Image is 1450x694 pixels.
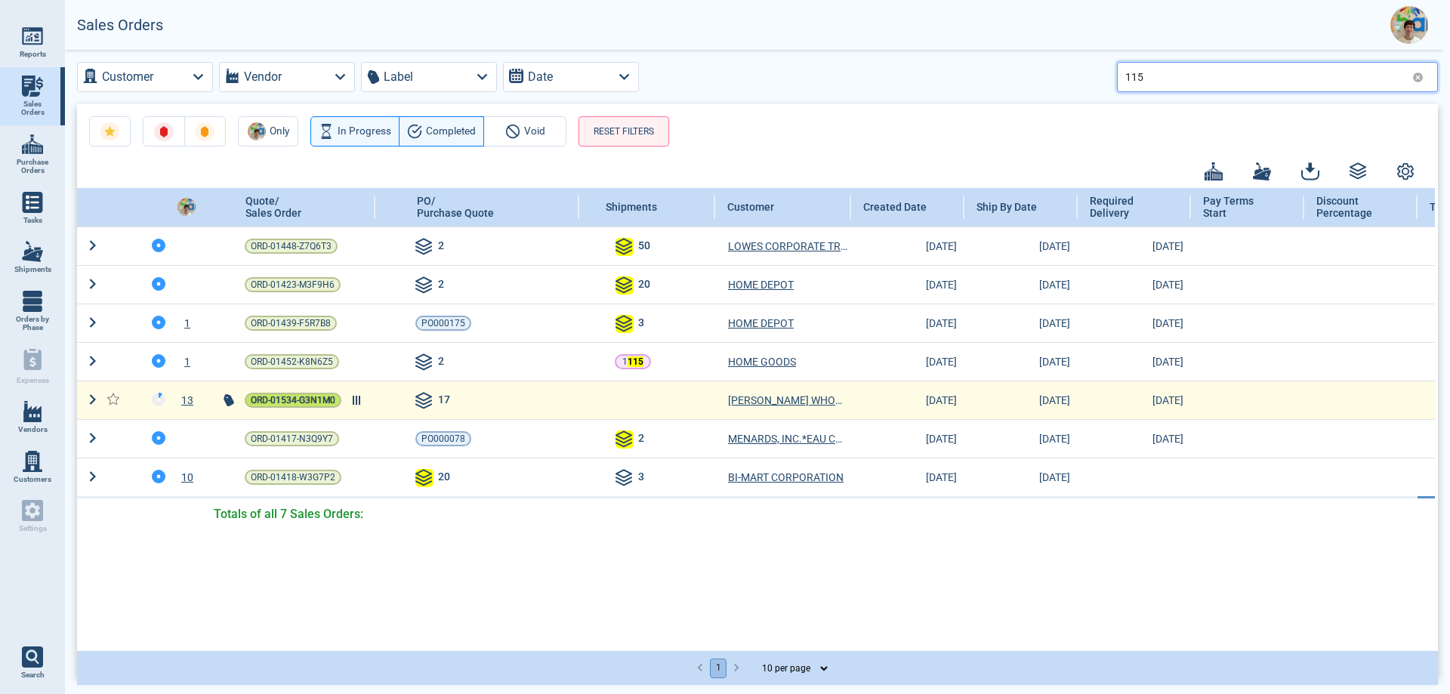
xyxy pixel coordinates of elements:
p: 1 [622,354,643,369]
button: AvatarOnly [238,116,298,147]
span: Reports [20,50,46,59]
a: ORD-01423-M3F9H6 [245,277,341,292]
span: Purchase Orders [12,158,53,175]
td: [DATE] [851,265,964,304]
td: [DATE] [851,381,964,419]
span: Discount Percentage [1316,195,1390,220]
a: HOME GOODS [728,354,796,369]
span: 50 [638,238,650,256]
span: 3 [638,315,644,333]
span: ORD-01439-F5R7B8 [251,316,331,331]
img: menu_icon [22,192,43,213]
span: ORD-01417-N3Q9Y7 [251,431,333,446]
td: [DATE] [964,304,1078,342]
span: Created Date [863,201,927,213]
nav: pagination navigation [691,659,745,678]
td: [DATE] [1078,419,1191,458]
span: ORD-01423-M3F9H6 [251,277,335,292]
a: ORD-01534-G3N1M0 [245,393,341,408]
img: menu_icon [22,291,43,312]
td: [DATE] [1078,265,1191,304]
span: BI-MART CORPORATION [728,470,844,485]
button: page 1 [710,659,727,678]
button: Void [483,116,566,147]
span: Totals of all 7 Sales Orders: [214,505,363,523]
span: Void [524,122,545,140]
a: ORD-01448-Z7Q6T3 [245,239,338,254]
img: menu_icon [22,401,43,422]
a: ORD-01439-F5R7B8 [245,316,337,331]
a: MENARDS, INC.*EAU CLAIRE [728,431,847,446]
span: Customers [14,475,51,484]
span: Orders by Phase [12,315,53,332]
label: Vendor [244,66,282,88]
span: Quote/ Sales Order [245,195,301,219]
td: [DATE] [851,419,964,458]
button: Label [361,62,497,92]
a: ORD-01417-N3Q9Y7 [245,431,339,446]
a: HOME DEPOT [728,316,794,331]
label: Label [384,66,413,88]
input: Search for PO or Sales Order or shipment number, etc. [1125,66,1406,88]
span: 3 [638,469,644,487]
label: Date [528,66,553,88]
img: menu_icon [22,76,43,97]
td: [DATE] [851,342,964,381]
td: [DATE] [964,342,1078,381]
span: 20 [638,276,650,295]
img: menu_icon [22,26,43,47]
span: PO/ Purchase Quote [417,195,494,219]
span: Sales Orders [12,100,53,117]
td: [DATE] [1078,227,1191,265]
button: Completed [399,116,484,147]
span: Required Delivery [1090,195,1163,220]
span: Customer [727,201,774,213]
span: Completed [426,122,476,140]
span: Tasks [23,216,42,225]
button: In Progress [310,116,400,147]
a: LOWES CORPORATE TRADE PAYABLES [728,239,847,254]
img: Avatar [248,122,266,140]
span: In Progress [338,122,391,140]
td: [DATE] [1078,381,1191,419]
span: Search [21,671,45,680]
a: [PERSON_NAME] WHOLESALE [728,393,847,408]
img: Avatar [177,198,196,216]
img: menu_icon [22,241,43,262]
span: 2 [438,238,444,256]
span: 2 [638,430,644,449]
span: 2 [438,353,444,372]
img: menu_icon [22,451,43,472]
td: [DATE] [851,304,964,342]
span: Pay Terms Start [1203,195,1276,220]
h2: Sales Orders [77,17,163,34]
div: 1 [171,316,221,331]
span: Only [270,122,289,140]
div: 13 [171,393,221,408]
td: [DATE] [851,227,964,265]
a: 1115 [615,354,651,369]
td: [DATE] [964,381,1078,419]
td: [DATE] [1078,342,1191,381]
span: 2 [438,276,444,295]
span: 20 [438,469,450,487]
button: Customer [77,62,213,92]
img: Avatar [1390,6,1428,44]
div: 10 [171,470,221,485]
span: ORD-01418-W3G7P2 [251,470,335,485]
a: PO000078 [415,431,471,446]
a: PO000175 [415,316,471,331]
a: HOME DEPOT [728,277,794,292]
td: [DATE] [964,227,1078,265]
span: PO000078 [421,431,465,446]
td: [DATE] [851,458,964,497]
span: ORD-01448-Z7Q6T3 [251,239,332,254]
div: 1 [171,354,221,369]
span: ORD-01452-K8N6Z5 [251,354,333,369]
span: Shipments [14,265,51,274]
